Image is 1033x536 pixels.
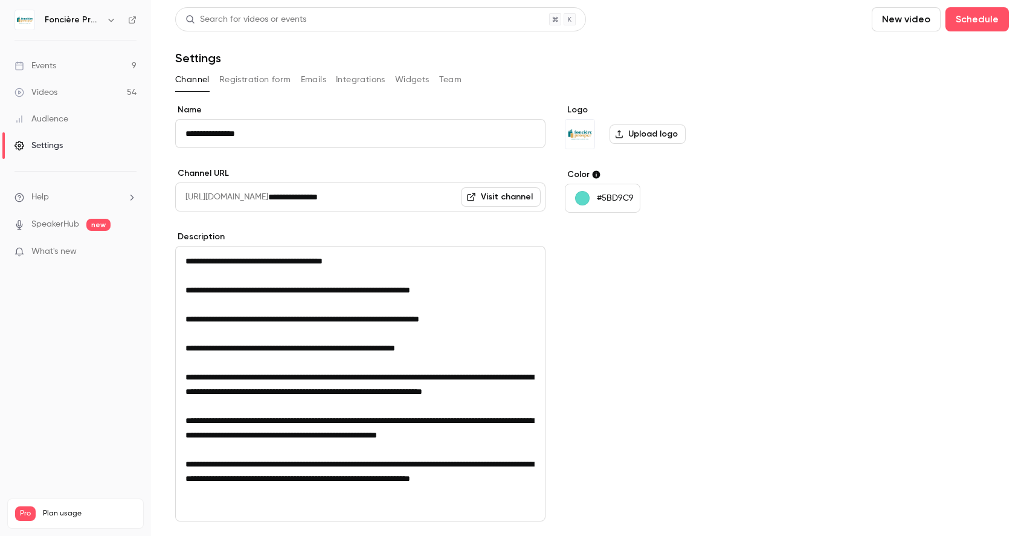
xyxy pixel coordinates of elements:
button: #5BD9C9 [565,184,640,213]
label: Color [565,169,750,181]
a: Visit channel [461,187,541,207]
label: Upload logo [610,124,686,144]
button: Integrations [336,70,385,89]
li: help-dropdown-opener [14,191,137,204]
button: New video [872,7,941,31]
h1: Settings [175,51,221,65]
span: What's new [31,245,77,258]
h6: Foncière Prosper [45,14,101,26]
div: Settings [14,140,63,152]
span: Plan usage [43,509,136,518]
img: Foncière Prosper [15,10,34,30]
button: Schedule [945,7,1009,31]
div: Events [14,60,56,72]
span: new [86,219,111,231]
button: Emails [301,70,326,89]
label: Description [175,231,545,243]
div: Videos [14,86,57,98]
button: Widgets [395,70,430,89]
button: Registration form [219,70,291,89]
span: Pro [15,506,36,521]
iframe: Noticeable Trigger [122,247,137,257]
img: Foncière Prosper [565,120,594,149]
span: [URL][DOMAIN_NAME] [175,182,268,211]
span: Help [31,191,49,204]
label: Name [175,104,545,116]
p: #5BD9C9 [597,192,634,204]
div: Audience [14,113,68,125]
label: Channel URL [175,167,545,179]
div: Search for videos or events [185,13,306,26]
button: Channel [175,70,210,89]
a: SpeakerHub [31,218,79,231]
label: Logo [565,104,750,116]
button: Team [439,70,462,89]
